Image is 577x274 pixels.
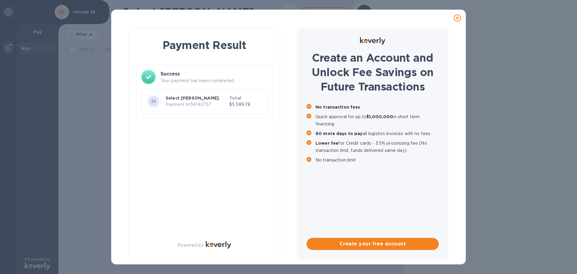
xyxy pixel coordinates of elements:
h3: Success [160,70,267,78]
b: Lower fee [316,141,338,146]
h1: Payment Result [139,38,270,53]
button: Create your free account [307,238,439,250]
span: Create your free account [311,240,434,248]
p: Quick approval for up to in short term financing [316,113,439,128]
b: Total [229,96,241,100]
p: Your payment has been completed. [160,78,267,84]
h1: Create an Account and Unlock Fee Savings on Future Transactions [307,51,439,94]
p: $5,589.78 [229,101,262,108]
b: $1,000,000 [366,114,393,119]
img: Logo [360,37,385,45]
b: SS [151,99,156,103]
b: 60 more days to pay [316,131,363,136]
img: Logo [206,241,231,248]
p: all logistics invoices with no fees [316,130,439,137]
p: Payment № 56142757 [166,101,227,108]
p: Select [PERSON_NAME] [166,95,227,101]
b: No transaction fees [316,105,360,109]
p: for Credit cards - 3.5% processing fee (No transaction limit, funds delivered same day) [316,140,439,154]
p: No transaction limit [316,156,439,164]
p: Powered by [178,242,203,248]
